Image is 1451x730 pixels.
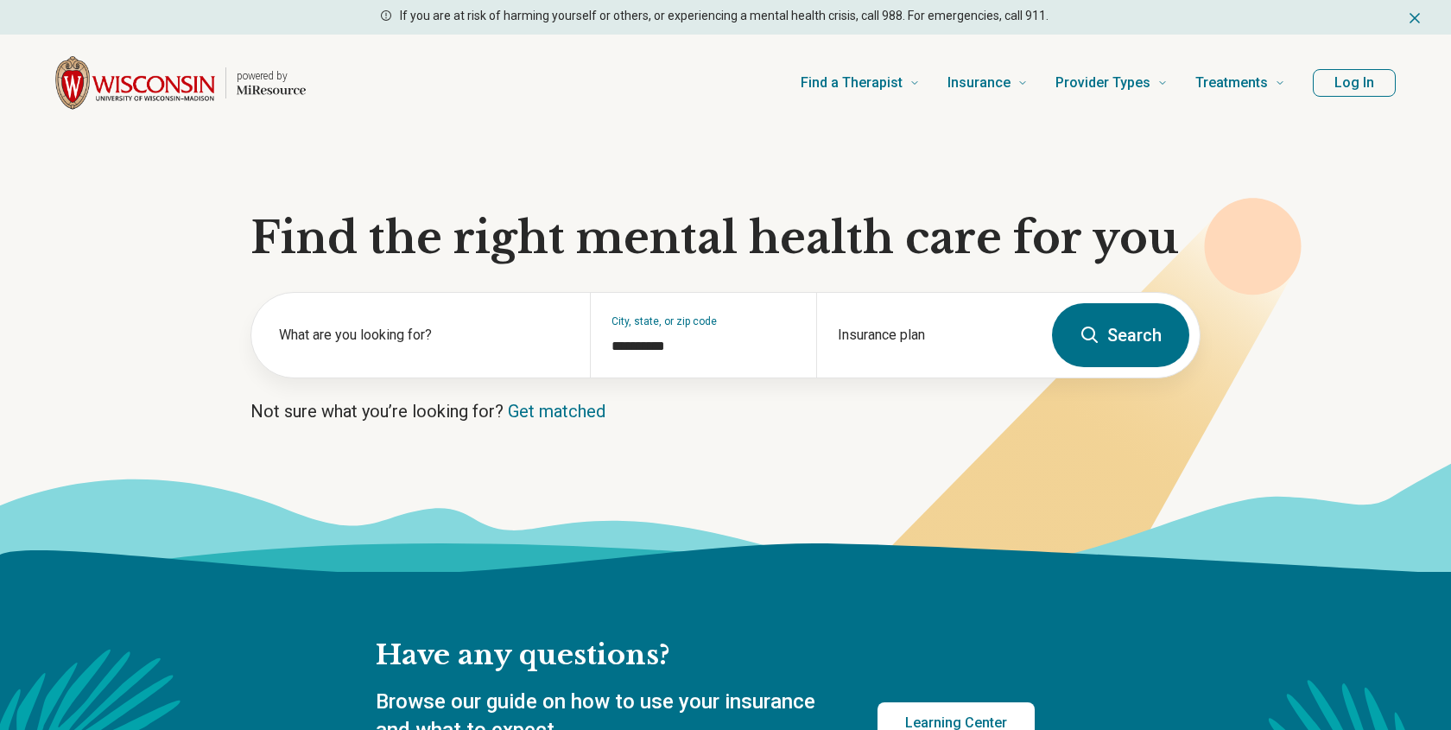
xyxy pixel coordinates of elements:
a: Get matched [508,401,605,422]
span: Insurance [947,71,1011,95]
p: Not sure what you’re looking for? [250,399,1201,423]
p: If you are at risk of harming yourself or others, or experiencing a mental health crisis, call 98... [400,7,1049,25]
a: Insurance [947,48,1028,117]
a: Treatments [1195,48,1285,117]
label: What are you looking for? [279,325,569,346]
span: Treatments [1195,71,1268,95]
a: Find a Therapist [801,48,920,117]
p: powered by [237,69,306,83]
span: Find a Therapist [801,71,903,95]
button: Log In [1313,69,1396,97]
a: Home page [55,55,306,111]
h2: Have any questions? [376,638,1035,674]
a: Provider Types [1055,48,1168,117]
h1: Find the right mental health care for you [250,213,1201,264]
button: Dismiss [1406,7,1423,28]
button: Search [1052,303,1189,367]
span: Provider Types [1055,71,1150,95]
